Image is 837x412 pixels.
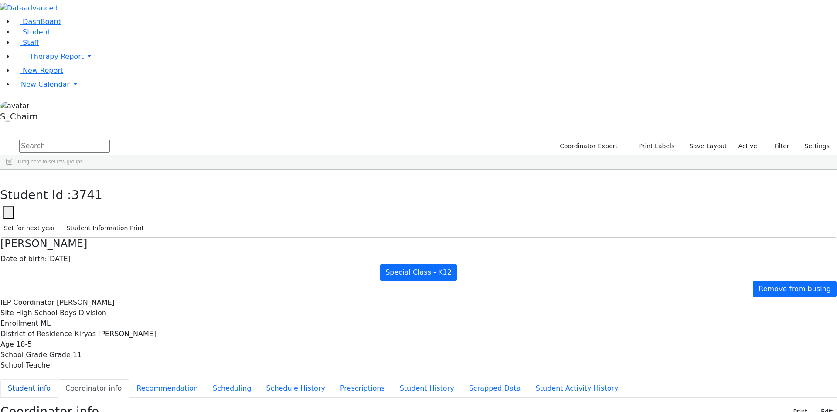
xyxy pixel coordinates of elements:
label: School Grade [0,350,47,360]
a: Staff [14,38,39,47]
button: Save Layout [685,140,731,153]
button: Student Information Print [63,221,148,235]
button: Coordinator info [58,379,129,398]
a: Special Class - K12 [380,264,457,281]
a: New Calendar [14,76,837,93]
label: Active [735,140,761,153]
span: New Calendar [21,80,70,89]
a: New Report [14,66,63,75]
span: Therapy Report [30,52,84,61]
span: High School Boys Division [16,309,106,317]
a: Remove from busing [753,281,837,297]
button: Student info [0,379,58,398]
span: Drag here to set row groups [18,159,83,165]
span: Remove from busing [759,285,831,293]
button: Scheduling [205,379,259,398]
button: Settings [793,140,834,153]
span: Student [23,28,50,36]
button: Schedule History [259,379,333,398]
span: Kiryas [PERSON_NAME] [75,330,156,338]
label: Date of birth: [0,254,47,264]
input: Search [19,140,110,153]
span: 3741 [71,188,102,202]
button: Scrapped Data [462,379,528,398]
label: Enrollment [0,318,38,329]
span: New Report [23,66,63,75]
span: Grade 11 [49,351,82,359]
span: ML [41,319,51,327]
button: Coordinator Export [554,140,622,153]
button: Student Activity History [528,379,626,398]
label: School Teacher [0,360,53,371]
label: Site [0,308,14,318]
a: Student [14,28,50,36]
label: District of Residence [0,329,72,339]
button: Prescriptions [333,379,392,398]
button: Recommendation [129,379,205,398]
button: Student History [392,379,462,398]
label: Age [0,339,14,350]
span: 18-5 [16,340,32,348]
h4: [PERSON_NAME] [0,238,837,250]
span: Staff [23,38,39,47]
a: DashBoard [14,17,61,26]
span: DashBoard [23,17,61,26]
button: Filter [763,140,793,153]
span: [PERSON_NAME] [57,298,115,306]
a: Therapy Report [14,48,837,65]
button: Print Labels [629,140,678,153]
div: [DATE] [0,254,837,264]
label: IEP Coordinator [0,297,54,308]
